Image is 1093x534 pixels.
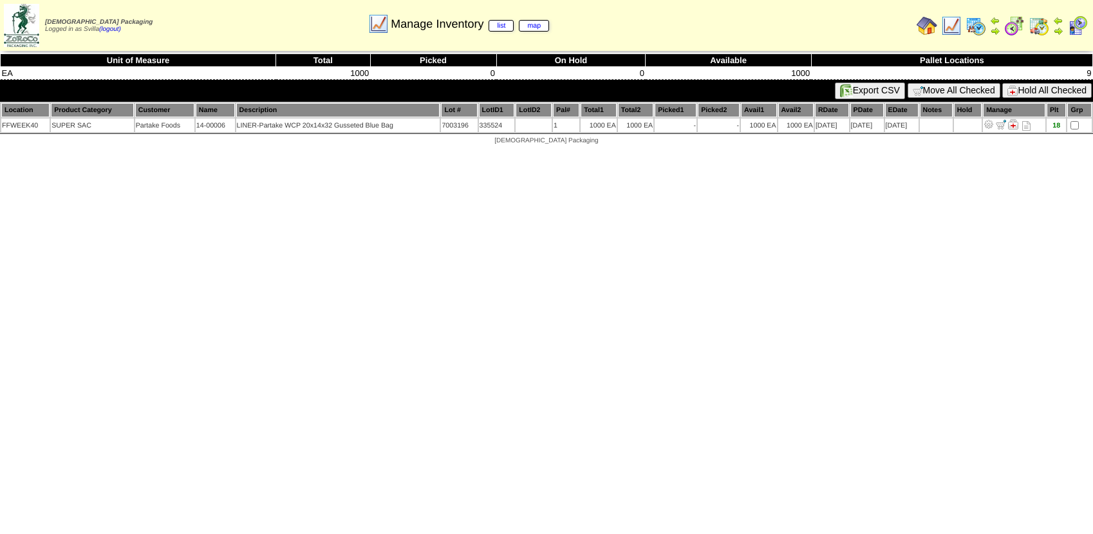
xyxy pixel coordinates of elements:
td: 0 [370,67,496,80]
td: Partake Foods [135,119,194,132]
th: RDate [815,103,849,117]
th: Picked [370,54,496,67]
img: calendarprod.gif [966,15,986,36]
img: arrowleft.gif [990,15,1000,26]
td: FFWEEK40 [1,119,50,132]
th: Total2 [618,103,653,117]
th: Unit of Measure [1,54,276,67]
td: [DATE] [815,119,849,132]
img: home.gif [917,15,937,36]
th: Name [196,103,235,117]
td: [DATE] [885,119,919,132]
th: Hold [954,103,982,117]
img: cart.gif [913,86,923,96]
th: Picked2 [698,103,740,117]
td: LINER-Partake WCP 20x14x32 Gusseted Blue Bag [236,119,440,132]
th: Lot # [441,103,477,117]
img: arrowleft.gif [1053,15,1063,26]
th: Location [1,103,50,117]
button: Export CSV [835,82,905,99]
th: Customer [135,103,194,117]
th: Avail2 [778,103,814,117]
th: Pal# [553,103,579,117]
img: Adjust [984,119,994,129]
div: 18 [1047,122,1066,129]
img: calendarcustomer.gif [1067,15,1088,36]
img: hold.gif [1007,86,1018,96]
img: calendarblend.gif [1004,15,1025,36]
img: Manage Hold [1008,119,1018,129]
td: 335524 [479,119,515,132]
td: SUPER SAC [51,119,133,132]
th: LotID1 [479,103,515,117]
a: list [489,20,514,32]
th: EDate [885,103,919,117]
i: Note [1022,121,1031,131]
th: Plt [1047,103,1067,117]
span: Logged in as Svilla [45,19,153,33]
th: LotID2 [516,103,552,117]
td: 1000 EA [741,119,776,132]
a: (logout) [99,26,121,33]
th: On Hold [496,54,646,67]
th: Description [236,103,440,117]
td: 1000 EA [778,119,814,132]
td: [DATE] [850,119,884,132]
td: - [698,119,740,132]
button: Hold All Checked [1002,83,1092,98]
td: EA [1,67,276,80]
a: map [519,20,549,32]
th: Avail1 [741,103,776,117]
td: 1000 EA [618,119,653,132]
td: 1000 [646,67,811,80]
td: - [655,119,696,132]
img: arrowright.gif [1053,26,1063,36]
td: 1 [553,119,579,132]
th: Picked1 [655,103,696,117]
th: Grp [1067,103,1092,117]
span: [DEMOGRAPHIC_DATA] Packaging [45,19,153,26]
img: calendarinout.gif [1029,15,1049,36]
th: Pallet Locations [811,54,1092,67]
td: 1000 [276,67,371,80]
span: [DEMOGRAPHIC_DATA] Packaging [494,137,598,144]
td: 14-00006 [196,119,235,132]
td: 7003196 [441,119,477,132]
th: Total [276,54,371,67]
th: Manage [983,103,1045,117]
img: line_graph.gif [941,15,962,36]
button: Move All Checked [908,83,1000,98]
th: Total1 [581,103,616,117]
img: excel.gif [840,84,853,97]
th: Notes [920,103,953,117]
th: PDate [850,103,884,117]
td: 9 [811,67,1092,80]
th: Available [646,54,811,67]
span: Manage Inventory [391,17,549,31]
th: Product Category [51,103,133,117]
td: 1000 EA [581,119,616,132]
img: line_graph.gif [368,14,389,34]
img: arrowright.gif [990,26,1000,36]
img: Move [996,119,1006,129]
img: zoroco-logo-small.webp [4,4,39,47]
td: 0 [496,67,646,80]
